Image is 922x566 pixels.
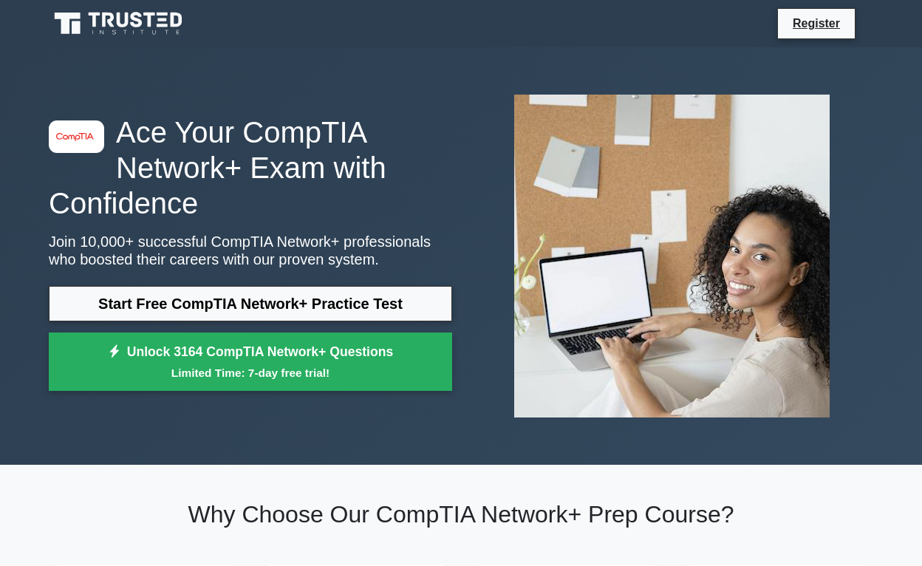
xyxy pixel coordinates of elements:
h2: Why Choose Our CompTIA Network+ Prep Course? [49,500,873,528]
a: Unlock 3164 CompTIA Network+ QuestionsLimited Time: 7-day free trial! [49,333,452,392]
h1: Ace Your CompTIA Network+ Exam with Confidence [49,115,452,221]
small: Limited Time: 7-day free trial! [67,364,434,381]
p: Join 10,000+ successful CompTIA Network+ professionals who boosted their careers with our proven ... [49,233,452,268]
a: Register [784,14,849,33]
a: Start Free CompTIA Network+ Practice Test [49,286,452,321]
